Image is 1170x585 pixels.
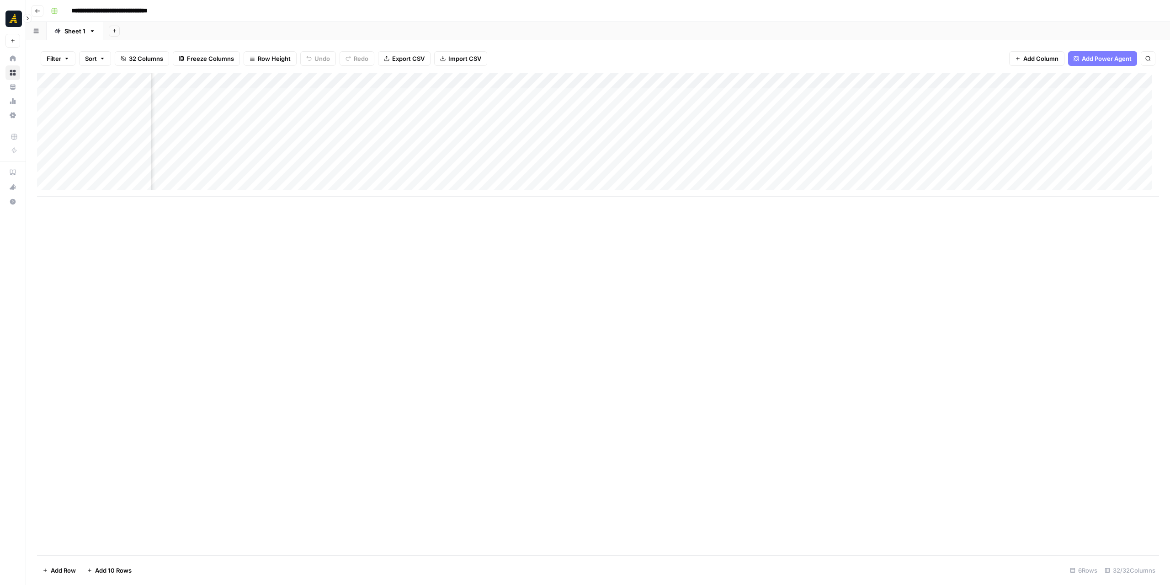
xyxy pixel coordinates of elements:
[79,51,111,66] button: Sort
[5,165,20,180] a: AirOps Academy
[354,54,368,63] span: Redo
[5,194,20,209] button: Help + Support
[129,54,163,63] span: 32 Columns
[173,51,240,66] button: Freeze Columns
[5,94,20,108] a: Usage
[85,54,97,63] span: Sort
[448,54,481,63] span: Import CSV
[314,54,330,63] span: Undo
[434,51,487,66] button: Import CSV
[5,80,20,94] a: Your Data
[300,51,336,66] button: Undo
[1082,54,1132,63] span: Add Power Agent
[5,51,20,66] a: Home
[37,563,81,578] button: Add Row
[392,54,425,63] span: Export CSV
[1009,51,1064,66] button: Add Column
[5,11,22,27] img: Marketers in Demand Logo
[95,566,132,575] span: Add 10 Rows
[1023,54,1058,63] span: Add Column
[340,51,374,66] button: Redo
[64,27,85,36] div: Sheet 1
[1101,563,1159,578] div: 32/32 Columns
[244,51,297,66] button: Row Height
[5,108,20,123] a: Settings
[47,54,61,63] span: Filter
[51,566,76,575] span: Add Row
[6,180,20,194] div: What's new?
[258,54,291,63] span: Row Height
[81,563,137,578] button: Add 10 Rows
[5,7,20,30] button: Workspace: Marketers in Demand
[378,51,431,66] button: Export CSV
[1066,563,1101,578] div: 6 Rows
[5,65,20,80] a: Browse
[1068,51,1137,66] button: Add Power Agent
[47,22,103,40] a: Sheet 1
[41,51,75,66] button: Filter
[115,51,169,66] button: 32 Columns
[187,54,234,63] span: Freeze Columns
[5,180,20,194] button: What's new?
